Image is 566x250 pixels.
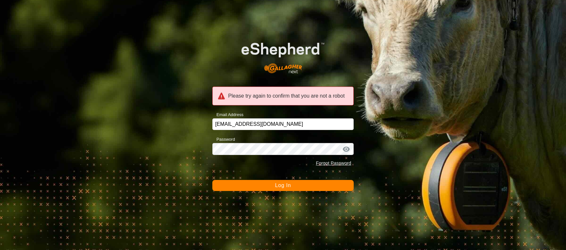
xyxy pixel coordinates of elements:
input: Email Address [212,118,354,130]
label: Password [212,136,235,143]
a: Forgot Password [316,161,351,166]
div: Please try again to confirm that you are not a robot [212,87,354,105]
img: E-shepherd Logo [226,31,339,79]
button: Log In [212,180,354,191]
span: Log In [275,183,291,188]
label: Email Address [212,112,243,118]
